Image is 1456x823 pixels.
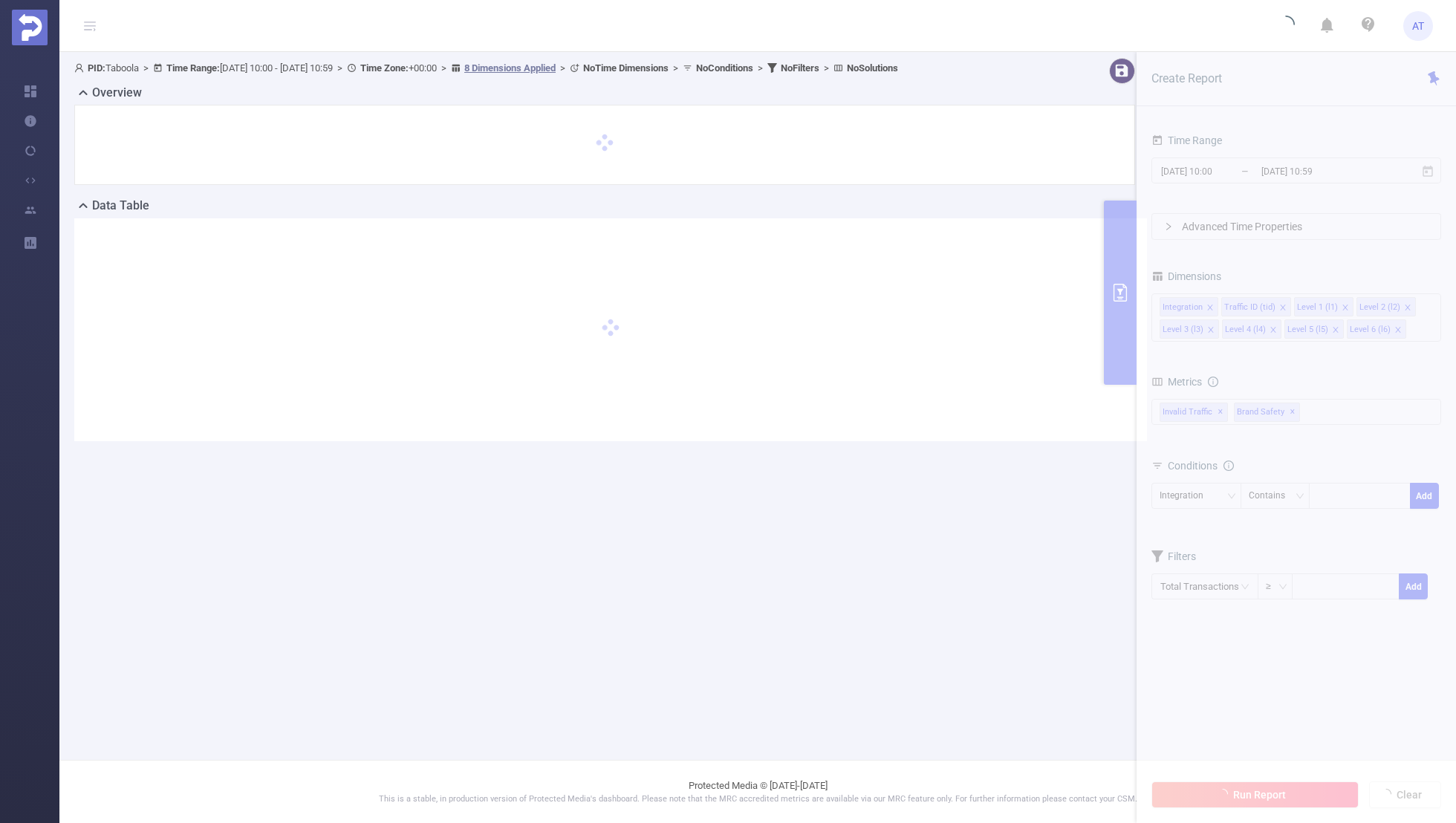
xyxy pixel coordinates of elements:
h2: Data Table [92,197,149,215]
span: > [669,62,683,74]
footer: Protected Media © [DATE]-[DATE] [59,760,1456,823]
b: No Time Dimensions [583,62,669,74]
b: PID: [88,62,105,74]
span: > [437,62,451,74]
span: > [139,62,153,74]
i: icon: loading [1277,16,1295,36]
img: Protected Media [12,10,48,45]
span: Taboola [DATE] 10:00 - [DATE] 10:59 +00:00 [74,62,898,74]
span: > [753,62,767,74]
b: Time Zone: [360,62,409,74]
h2: Overview [92,84,142,102]
u: 8 Dimensions Applied [464,62,556,74]
span: > [556,62,570,74]
b: No Filters [781,62,819,74]
p: This is a stable, in production version of Protected Media's dashboard. Please note that the MRC ... [97,793,1419,806]
span: > [819,62,833,74]
span: > [333,62,347,74]
b: Time Range: [166,62,220,74]
b: No Conditions [696,62,753,74]
i: icon: user [74,63,88,73]
span: AT [1412,11,1424,41]
b: No Solutions [847,62,898,74]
